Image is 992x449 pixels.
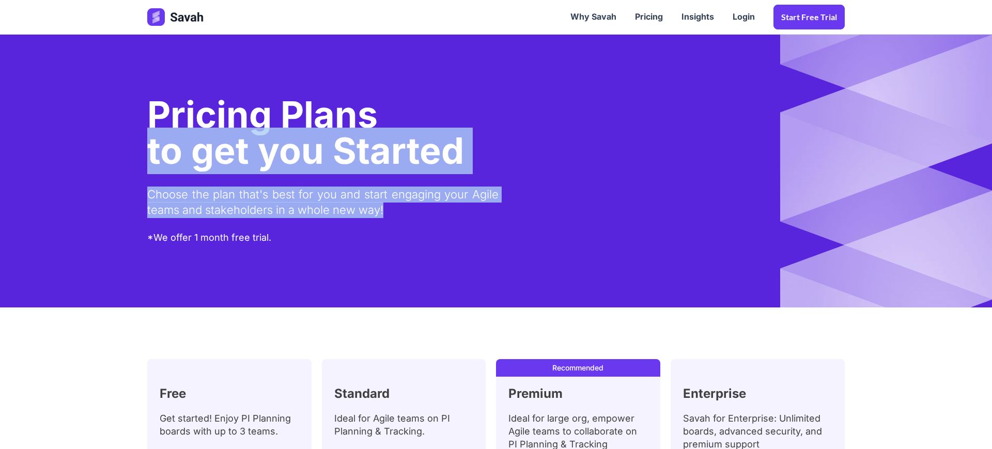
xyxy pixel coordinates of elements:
h2: Standard [334,384,390,404]
a: Pricing [626,1,672,33]
div: Choose the plan that's best for you and start engaging your Agile teams and stakeholders in a who... [147,174,499,231]
div: Recommended [499,362,657,374]
a: Login [723,1,764,33]
h2: Premium [508,384,563,404]
a: Why Savah [561,1,626,33]
a: Insights [672,1,723,33]
div: Pricing Plans [147,91,464,138]
span: to get you Started [147,129,464,173]
div: *We offer 1 month free trial. [147,230,271,245]
h2: Free [160,384,186,404]
a: Start Free trial [773,5,845,29]
iframe: Chat Widget [940,399,992,449]
h2: Enterprise [683,384,746,404]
